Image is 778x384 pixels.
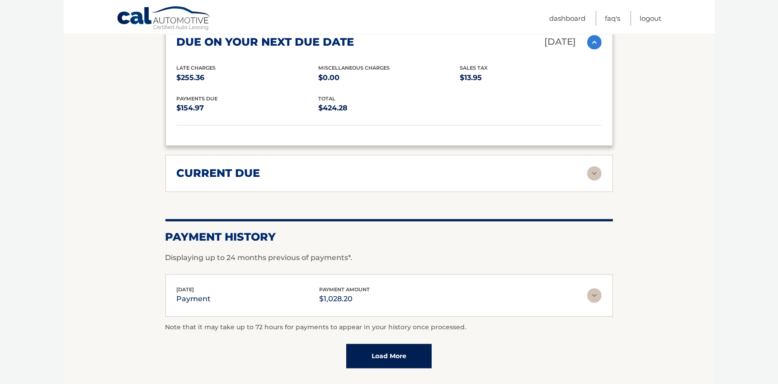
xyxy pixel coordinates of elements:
[165,322,613,333] p: Note that it may take up to 72 hours for payments to appear in your history once processed.
[320,286,370,293] span: payment amount
[318,95,335,102] span: total
[587,166,602,180] img: accordion-rest.svg
[117,6,212,32] a: Cal Automotive
[165,230,613,244] h2: Payment History
[177,102,318,114] p: $154.97
[550,11,586,26] a: Dashboard
[605,11,621,26] a: FAQ's
[320,293,370,305] p: $1,028.20
[640,11,662,26] a: Logout
[177,286,194,293] span: [DATE]
[177,293,211,305] p: payment
[318,71,460,84] p: $0.00
[545,34,576,50] p: [DATE]
[177,166,260,180] h2: current due
[318,102,460,114] p: $424.28
[165,252,613,263] p: Displaying up to 24 months previous of payments*.
[460,65,488,71] span: Sales Tax
[177,95,218,102] span: Payments Due
[177,71,318,84] p: $255.36
[177,35,354,49] h2: due on your next due date
[318,65,390,71] span: Miscellaneous Charges
[587,35,602,49] img: accordion-active.svg
[587,288,602,303] img: accordion-rest.svg
[346,344,432,368] a: Load More
[460,71,601,84] p: $13.95
[177,65,216,71] span: Late Charges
